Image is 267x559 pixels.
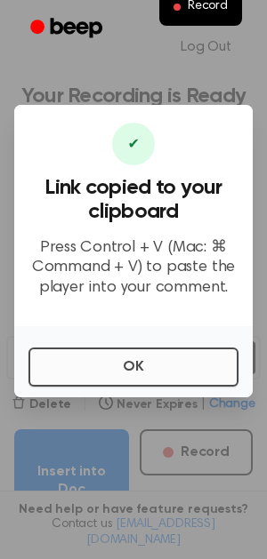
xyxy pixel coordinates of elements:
[28,176,239,224] h3: Link copied to your clipboard
[28,347,239,387] button: OK
[112,123,155,165] div: ✔
[18,12,118,46] a: Beep
[163,26,249,68] a: Log Out
[28,238,239,299] p: Press Control + V (Mac: ⌘ Command + V) to paste the player into your comment.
